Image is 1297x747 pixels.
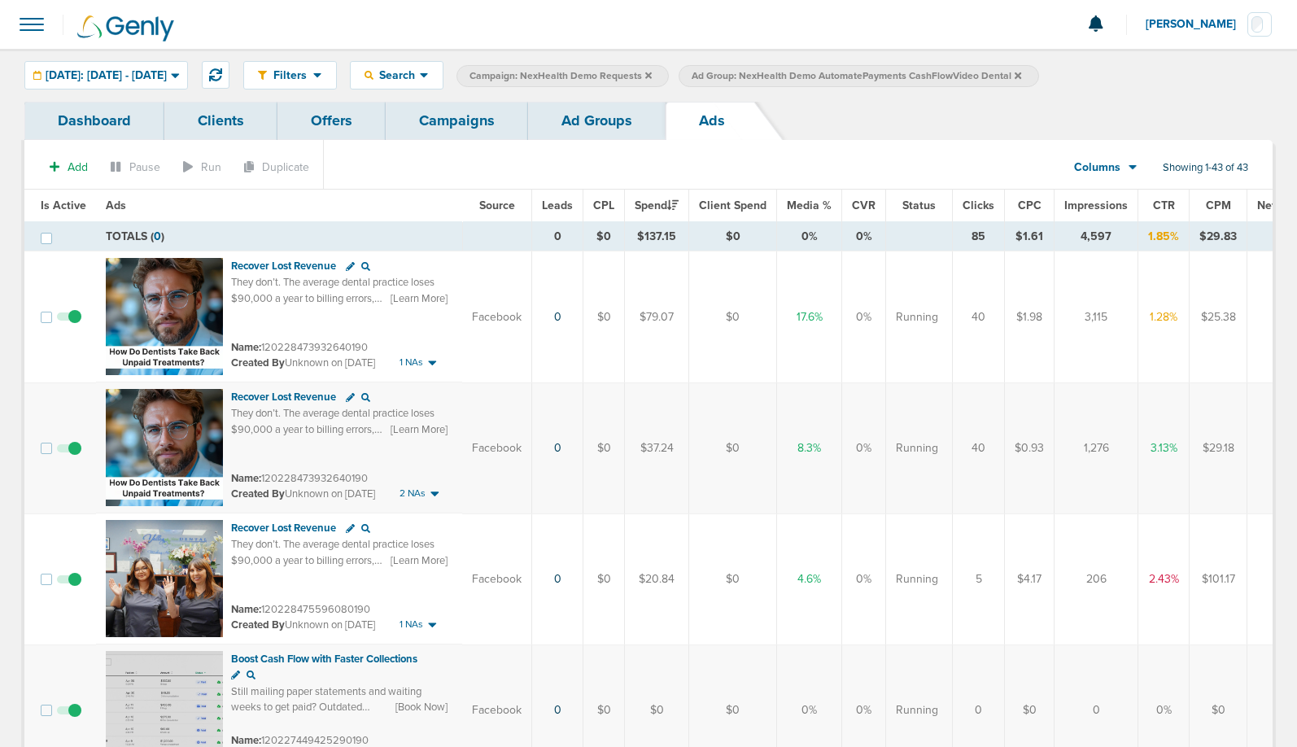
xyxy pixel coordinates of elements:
span: Recover Lost Revenue [231,260,336,273]
a: Campaigns [386,102,528,140]
td: $0 [689,382,777,513]
span: Name: [231,472,261,485]
a: 0 [554,703,561,717]
img: Genly [77,15,174,41]
span: [DATE]: [DATE] - [DATE] [46,70,167,81]
td: TOTALS ( ) [96,222,462,251]
img: Ad image [106,258,223,375]
a: 0 [554,441,561,455]
span: Ads [106,199,126,212]
td: $0 [583,382,625,513]
td: Facebook [462,251,532,383]
span: Name: [231,603,261,616]
td: $0 [583,222,625,251]
button: Add [41,155,97,179]
td: $1.61 [1005,222,1055,251]
td: 0 [532,222,583,251]
span: [PERSON_NAME] [1146,19,1247,30]
span: Created By [231,356,285,369]
td: 1,276 [1055,382,1138,513]
td: Facebook [462,382,532,513]
span: Clicks [963,199,994,212]
td: 0% [842,382,886,513]
a: Dashboard [24,102,164,140]
span: Leads [542,199,573,212]
td: $0 [583,251,625,383]
td: $20.84 [625,513,689,644]
td: 40 [953,382,1005,513]
span: Search [373,68,420,82]
td: 1.28% [1138,251,1190,383]
span: CPC [1018,199,1042,212]
span: Spend [635,199,679,212]
td: $137.15 [625,222,689,251]
td: 3.13% [1138,382,1190,513]
span: [Learn More] [391,422,448,437]
img: Ad image [106,389,223,506]
span: Created By [231,618,285,631]
span: CTR [1153,199,1175,212]
span: Name: [231,341,261,354]
span: Name: [231,734,261,747]
td: $0 [689,513,777,644]
td: $0 [583,513,625,644]
span: 0 [154,229,161,243]
span: Is Active [41,199,86,212]
a: Ads [666,102,758,140]
td: $0 [689,222,777,251]
span: 2 NAs [400,487,426,500]
td: $0.93 [1005,382,1055,513]
td: 5 [953,513,1005,644]
a: Ad Groups [528,102,666,140]
span: Ad Group: NexHealth Demo AutomatePayments CashFlowVideo Dental [692,69,1021,83]
span: Client Spend [699,199,766,212]
td: $4.17 [1005,513,1055,644]
span: Running [896,571,938,588]
span: CPL [593,199,614,212]
td: Facebook [462,513,532,644]
span: [Learn More] [391,291,448,306]
small: 120228473932640190 [231,341,368,354]
span: CVR [852,199,876,212]
td: $37.24 [625,382,689,513]
td: $29.18 [1190,382,1247,513]
td: 0% [777,222,842,251]
span: 1 NAs [400,356,423,369]
span: [Book Now] [395,700,448,714]
small: Unknown on [DATE] [231,356,375,370]
td: 0% [842,222,886,251]
td: 2.43% [1138,513,1190,644]
span: Running [896,309,938,325]
td: $101.17 [1190,513,1247,644]
span: Filters [267,68,313,82]
span: CPM [1206,199,1231,212]
td: 17.6% [777,251,842,383]
a: 0 [554,572,561,586]
span: They don’t. The average dental practice loses $90,000 a year to billing errors, missed payments, ... [231,276,447,417]
small: Unknown on [DATE] [231,618,375,632]
td: 4,597 [1055,222,1138,251]
td: $25.38 [1190,251,1247,383]
span: 1 NAs [400,618,423,631]
small: 120228473932640190 [231,472,368,485]
span: Add [68,160,88,174]
span: Media % [787,199,832,212]
span: Running [896,702,938,719]
span: Showing 1-43 of 43 [1163,161,1248,175]
td: $79.07 [625,251,689,383]
td: $1.98 [1005,251,1055,383]
td: 85 [953,222,1005,251]
td: $29.83 [1190,222,1247,251]
span: Recover Lost Revenue [231,522,336,535]
td: 4.6% [777,513,842,644]
td: 1.85% [1138,222,1190,251]
span: [Learn More] [391,553,448,568]
span: Running [896,440,938,456]
td: 3,115 [1055,251,1138,383]
span: Status [902,199,936,212]
a: Clients [164,102,277,140]
td: 206 [1055,513,1138,644]
td: $0 [689,251,777,383]
span: They don’t. The average dental practice loses $90,000 a year to billing errors, missed payments, ... [231,407,447,548]
span: Columns [1074,159,1120,176]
